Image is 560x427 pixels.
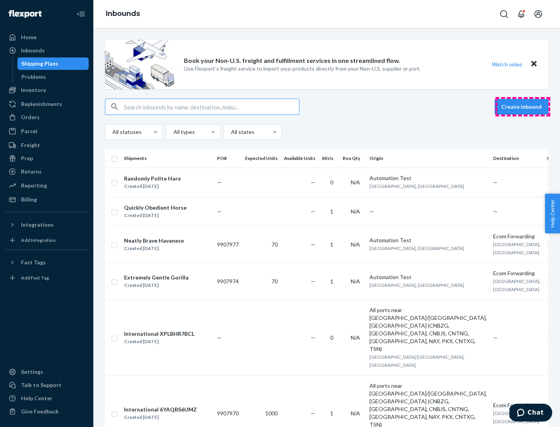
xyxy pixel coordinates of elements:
[5,234,89,246] a: Add Integration
[5,256,89,269] button: Fast Tags
[17,71,89,83] a: Problems
[21,237,56,243] div: Add Integration
[73,6,89,22] button: Close Navigation
[184,56,400,65] p: Book your Non-U.S. freight and fulfillment services in one streamlined flow.
[5,272,89,284] a: Add Fast Tag
[21,168,42,175] div: Returns
[5,379,89,391] button: Talk to Support
[124,245,184,252] div: Created [DATE]
[369,354,465,368] span: [GEOGRAPHIC_DATA]/[GEOGRAPHIC_DATA], [GEOGRAPHIC_DATA]
[318,149,339,168] th: SKUs
[21,33,37,41] div: Home
[5,152,89,165] a: Prep
[493,410,541,424] span: [GEOGRAPHIC_DATA], [GEOGRAPHIC_DATA]
[124,237,184,245] div: Neatly Brave Havanese
[21,394,52,402] div: Help Center
[5,125,89,137] a: Parcel
[217,334,222,341] span: —
[369,273,487,281] div: Automation Test
[529,59,539,70] button: Close
[493,179,498,186] span: —
[351,278,360,285] span: N/A
[214,149,242,168] th: PO#
[5,84,89,96] a: Inventory
[21,221,54,229] div: Integrations
[311,278,315,285] span: —
[21,127,37,135] div: Parcel
[21,182,47,189] div: Reporting
[311,334,315,341] span: —
[271,278,278,285] span: 70
[513,6,529,22] button: Open notifications
[5,44,89,57] a: Inbounds
[230,128,231,136] input: All states
[493,334,498,341] span: —
[369,208,374,215] span: —
[330,334,333,341] span: 0
[21,274,49,281] div: Add Fast Tag
[184,65,421,73] p: Use Flexport’s freight service to import your products directly from your Non-U.S. supplier or port.
[493,401,541,409] div: Ecom Forwarding
[330,278,333,285] span: 1
[5,31,89,43] a: Home
[351,179,360,186] span: N/A
[330,241,333,248] span: 1
[21,113,40,121] div: Orders
[509,404,552,423] iframe: Opens a widget where you can chat to one of our agents
[21,141,40,149] div: Freight
[351,334,360,341] span: N/A
[545,194,560,233] button: Help Center
[17,57,89,70] a: Shipping Plans
[369,174,487,182] div: Automation Test
[369,282,464,288] span: [GEOGRAPHIC_DATA], [GEOGRAPHIC_DATA]
[330,410,333,417] span: 1
[21,259,46,266] div: Fast Tags
[21,73,46,81] div: Problems
[124,274,189,281] div: Extremely Gentle Gorilla
[5,193,89,206] a: Billing
[493,269,541,277] div: Ecom Forwarding
[330,208,333,215] span: 1
[21,381,61,389] div: Talk to Support
[21,86,46,94] div: Inventory
[9,10,42,18] img: Flexport logo
[493,208,498,215] span: —
[311,241,315,248] span: —
[5,366,89,378] a: Settings
[100,3,146,25] ol: breadcrumbs
[493,233,541,240] div: Ecom Forwarding
[124,182,181,190] div: Created [DATE]
[5,139,89,151] a: Freight
[5,111,89,123] a: Orders
[242,149,281,168] th: Expected Units
[214,263,242,300] td: 9907974
[21,154,33,162] div: Prep
[21,47,45,54] div: Inbounds
[495,99,548,115] button: Create inbound
[5,98,89,110] a: Replenishments
[124,338,194,345] div: Created [DATE]
[124,413,197,421] div: Created [DATE]
[369,245,464,251] span: [GEOGRAPHIC_DATA], [GEOGRAPHIC_DATA]
[330,179,333,186] span: 0
[124,330,194,338] div: International XPLBHR7BCL
[124,204,187,212] div: Quickly Obedient Horse
[366,149,490,168] th: Origin
[5,219,89,231] button: Integrations
[339,149,366,168] th: Box Qty
[21,60,58,68] div: Shipping Plans
[281,149,318,168] th: Available Units
[311,410,315,417] span: —
[21,196,37,203] div: Billing
[369,306,487,353] div: All ports near [GEOGRAPHIC_DATA]/[GEOGRAPHIC_DATA], [GEOGRAPHIC_DATA] (CNBZG, [GEOGRAPHIC_DATA], ...
[5,179,89,192] a: Reporting
[265,410,278,417] span: 1000
[351,241,360,248] span: N/A
[311,208,315,215] span: —
[214,226,242,263] td: 9907977
[496,6,512,22] button: Open Search Box
[369,183,464,189] span: [GEOGRAPHIC_DATA], [GEOGRAPHIC_DATA]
